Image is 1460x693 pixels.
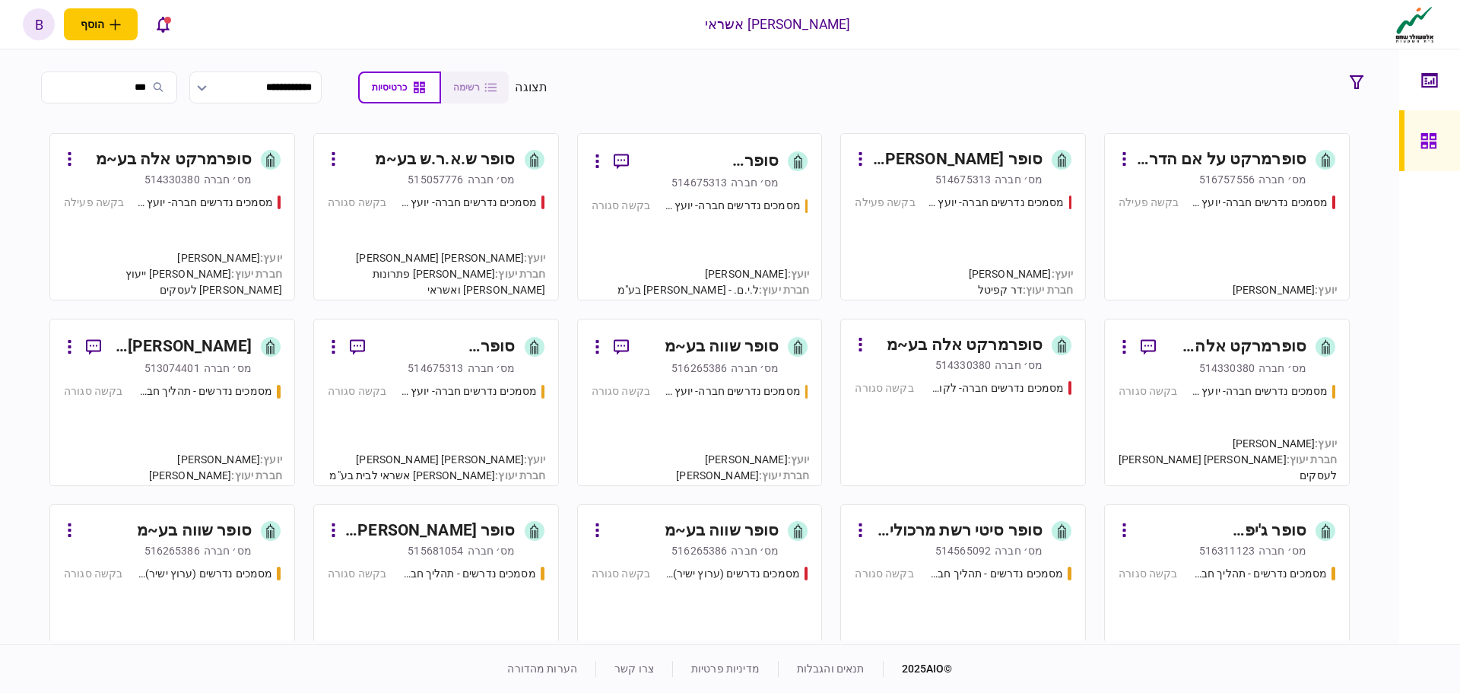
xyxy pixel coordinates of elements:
div: [PERSON_NAME] [969,266,1073,282]
button: רשימה [441,72,509,103]
div: מס׳ חברה [204,172,252,187]
div: [PERSON_NAME] אשראי [705,14,851,34]
div: 515681054 [408,543,463,558]
a: [PERSON_NAME] בע~ממס׳ חברה513074401מסמכים נדרשים - תהליך חברהבקשה סגורהיועץ:[PERSON_NAME]חברת יעו... [49,319,295,486]
a: מדיניות פרטיות [691,663,760,675]
span: יועץ : [788,453,810,466]
div: 516265386 [671,361,727,376]
span: יועץ : [1315,437,1337,450]
div: [PERSON_NAME] בע~מ [113,335,252,359]
div: מסמכים נדרשים חברה- יועץ - תהליך חברה [1192,383,1328,399]
div: [PERSON_NAME] [149,468,282,484]
div: סופרמרקט על אם הדרך בע~מ [1136,148,1306,172]
div: מס׳ חברה [731,543,779,558]
div: מסמכים נדרשים - תהליך חברה [928,566,1063,582]
div: [PERSON_NAME] [62,250,282,266]
div: מס׳ חברה [995,543,1043,558]
a: תנאים והגבלות [797,663,865,675]
div: מס׳ חברה [1258,361,1306,376]
button: כרטיסיות [358,72,441,103]
a: סופרמרקט אלה בע~ממס׳ חברה514330380מסמכים נדרשים חברה- לקוח קצה - ישירבקשה סגורה [840,319,1086,486]
div: מס׳ חברה [468,172,516,187]
div: סופר ש.א.ר.ש בע~מ [375,148,515,172]
span: יועץ : [524,639,546,651]
span: רשימה [453,82,480,93]
div: [PERSON_NAME] [1117,436,1337,452]
div: ל.י.ם. - [PERSON_NAME] בע"מ [617,282,810,298]
a: סופרמרקט על אם הדרך בע~ממס׳ חברה516757556מסמכים נדרשים חברה- יועץ - תהליך חברהבקשה פעילהיועץ:[PER... [1104,133,1350,300]
a: הערות מהדורה [507,663,577,675]
div: מסמכים נדרשים חברה- יועץ - תהליך חברה [928,195,1065,211]
div: 514675313 [408,361,463,376]
div: מס׳ חברה [468,361,516,376]
span: יועץ : [1052,268,1074,280]
div: [PERSON_NAME] taysofunds [1175,637,1337,653]
div: 516757556 [1199,172,1255,187]
span: חברת יעוץ : [231,469,281,482]
div: מסמכים נדרשים - תהליך חברה [1192,566,1327,582]
div: סופר שווה בע~מ [665,519,779,543]
div: סופר [PERSON_NAME] בע~מ [872,148,1043,172]
div: מס׳ חברה [731,361,779,376]
img: client company logo [1392,5,1437,43]
div: [PERSON_NAME] [617,266,810,282]
span: חברת יעוץ : [759,284,809,296]
div: מסמכים נדרשים חברה- יועץ - תהליך חברה [400,195,537,211]
div: מסמכים נדרשים - תהליך חברה [400,566,535,582]
div: 513074401 [144,361,200,376]
a: צרו קשר [614,663,654,675]
div: בקשה סגורה [592,383,650,399]
span: חברת יעוץ : [495,268,545,280]
div: בקשה סגורה [328,566,386,582]
div: בקשה סגורה [855,566,913,582]
div: מס׳ חברה [468,543,516,558]
div: בקשה סגורה [64,566,122,582]
a: סופר ג'יפ [PERSON_NAME] י.ר.א. בע~ממס׳ חברה516311123מסמכים נדרשים - תהליך חברהבקשה סגורהיועץ:[PER... [1104,504,1350,672]
div: 514330380 [1199,361,1255,376]
span: יועץ : [260,252,282,264]
span: חברת יעוץ : [1023,284,1073,296]
a: סופר שווה בע~ממס׳ חברה516265386מסמכים נדרשים (ערוץ ישיר) - ישירבקשה סגורה [577,504,823,672]
div: בקשה סגורה [592,198,650,214]
span: יועץ : [1315,284,1337,296]
div: 516265386 [671,543,727,558]
div: סופרמרקט אלה בע~מ [96,148,252,172]
div: בקשה פעילה [1119,195,1179,211]
span: יועץ : [524,453,546,466]
span: חברת יעוץ : [759,469,809,482]
a: סופר [PERSON_NAME] בע~ממס׳ חברה514675313מסמכים נדרשים חברה- יועץ - תהליך חברהבקשה סגורהיועץ:[PERS... [313,319,559,486]
div: בקשה פעילה [855,195,915,211]
div: [PERSON_NAME] אשראי לבית בע"מ [329,468,545,484]
div: מס׳ חברה [995,358,1043,373]
div: 514565092 [935,543,991,558]
span: חברת יעוץ : [1287,453,1337,466]
div: © 2025 AIO [883,661,953,677]
div: [PERSON_NAME] [PERSON_NAME] [329,452,545,468]
div: מסמכים נדרשים חברה- לקוח קצה - ישיר [928,380,1065,396]
span: יועץ : [260,453,282,466]
div: סופרמרקט אלה בע~מ [1168,335,1306,359]
div: מסמכים נדרשים חברה- יועץ - תהליך חברה [1192,195,1328,211]
div: 516265386 [144,543,200,558]
span: כרטיסיות [372,82,407,93]
div: סופר [PERSON_NAME] בע~מ [641,149,779,173]
div: בקשה פעילה [64,195,124,211]
a: סופרמרקט אלה בע~ממס׳ חברה514330380מסמכים נדרשים חברה- יועץ - תהליך חברהבקשה פעילהיועץ:[PERSON_NAM... [49,133,295,300]
div: מסמכים נדרשים - תהליך חברה [136,383,271,399]
div: [PERSON_NAME] [441,637,545,653]
a: סופר סיטי רשת מרכולים בע~ממס׳ חברה514565092מסמכים נדרשים - תהליך חברהבקשה סגורהיועץ:[PERSON_NAME]... [840,504,1086,672]
div: מסמכים נדרשים חברה- יועץ - תהליך חברה [136,195,273,211]
a: סופר [PERSON_NAME] המושבה בע~ממס׳ חברה515681054מסמכים נדרשים - תהליך חברהבקשה סגורהיועץ:[PERSON_N... [313,504,559,672]
div: מסמכים נדרשים חברה- יועץ - תהליך חברה [664,198,801,214]
div: 514330380 [144,172,200,187]
div: בקשה סגורה [592,566,650,582]
div: בקשה סגורה [855,380,913,396]
div: [PERSON_NAME] [676,452,809,468]
div: [PERSON_NAME] ייעוץ [PERSON_NAME] לעסקים [62,266,282,298]
div: סופר סיטי רשת מרכולים בע~מ [872,519,1043,543]
div: בקשה סגורה [1119,566,1177,582]
span: יועץ : [788,268,810,280]
div: מס׳ חברה [204,361,252,376]
div: סופר שווה בע~מ [665,335,779,359]
div: סופר שווה בע~מ [137,519,252,543]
